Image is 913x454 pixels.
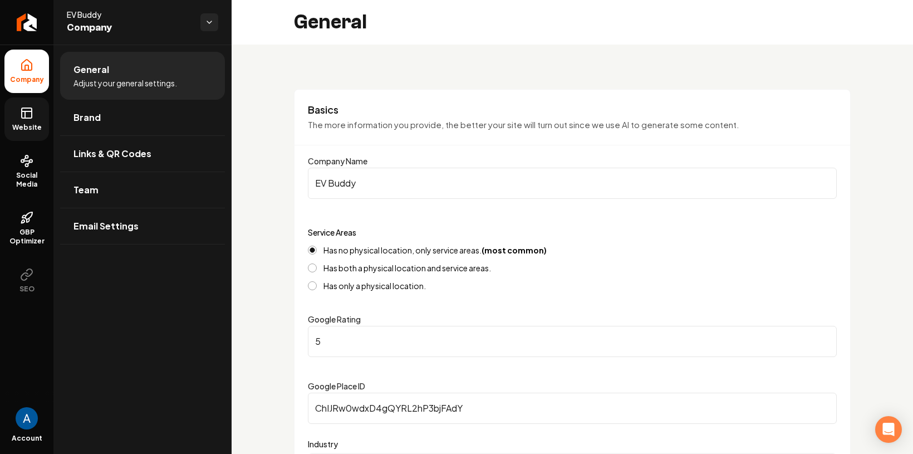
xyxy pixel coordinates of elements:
span: Website [8,123,46,132]
a: Email Settings [60,208,225,244]
a: Links & QR Codes [60,136,225,172]
label: Has no physical location, only service areas. [323,246,547,254]
a: Website [4,97,49,141]
span: EV Buddy [67,9,192,20]
a: Social Media [4,145,49,198]
span: Account [12,434,42,443]
span: General [73,63,109,76]
span: GBP Optimizer [4,228,49,246]
button: Open user button [16,407,38,429]
input: Company Name [308,168,837,199]
label: Google Place ID [308,381,365,391]
img: Andrew Magana [16,407,38,429]
label: Company Name [308,156,367,166]
button: SEO [4,259,49,302]
label: Service Areas [308,227,356,237]
span: Links & QR Codes [73,147,151,160]
span: SEO [15,285,39,294]
span: Social Media [4,171,49,189]
label: Has both a physical location and service areas. [323,264,491,272]
span: Company [6,75,48,84]
span: Company [67,20,192,36]
label: Google Rating [308,314,361,324]
span: Adjust your general settings. [73,77,177,89]
a: GBP Optimizer [4,202,49,255]
strong: (most common) [482,245,547,255]
span: Team [73,183,99,197]
h3: Basics [308,103,837,116]
img: Rebolt Logo [17,13,37,31]
label: Industry [308,437,837,451]
a: Brand [60,100,225,135]
a: Team [60,172,225,208]
div: Open Intercom Messenger [875,416,902,443]
span: Email Settings [73,219,139,233]
label: Has only a physical location. [323,282,426,290]
input: Google Place ID [308,393,837,424]
input: Google Rating [308,326,837,357]
p: The more information you provide, the better your site will turn out since we use AI to generate ... [308,119,837,131]
h2: General [294,11,367,33]
span: Brand [73,111,101,124]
